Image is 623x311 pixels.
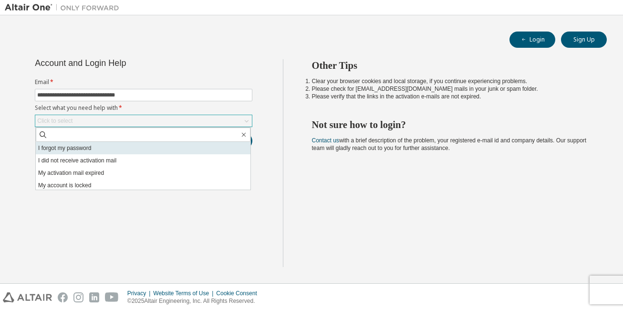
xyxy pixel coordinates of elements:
button: Sign Up [561,32,607,48]
button: Login [509,32,555,48]
h2: Not sure how to login? [312,118,590,131]
li: Clear your browser cookies and local storage, if you continue experiencing problems. [312,77,590,85]
img: Altair One [5,3,124,12]
img: facebook.svg [58,292,68,302]
li: Please check for [EMAIL_ADDRESS][DOMAIN_NAME] mails in your junk or spam folder. [312,85,590,93]
label: Email [35,78,252,86]
img: youtube.svg [105,292,119,302]
div: Cookie Consent [216,290,262,297]
div: Account and Login Help [35,59,209,67]
a: Contact us [312,137,339,144]
div: Click to select [35,115,252,127]
div: Website Terms of Use [153,290,216,297]
li: Please verify that the links in the activation e-mails are not expired. [312,93,590,100]
div: Privacy [127,290,153,297]
img: altair_logo.svg [3,292,52,302]
h2: Other Tips [312,59,590,72]
label: Select what you need help with [35,104,252,112]
img: instagram.svg [73,292,83,302]
span: with a brief description of the problem, your registered e-mail id and company details. Our suppo... [312,137,587,151]
p: © 2025 Altair Engineering, Inc. All Rights Reserved. [127,297,263,305]
div: Click to select [37,117,73,125]
img: linkedin.svg [89,292,99,302]
li: I forgot my password [36,142,250,154]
